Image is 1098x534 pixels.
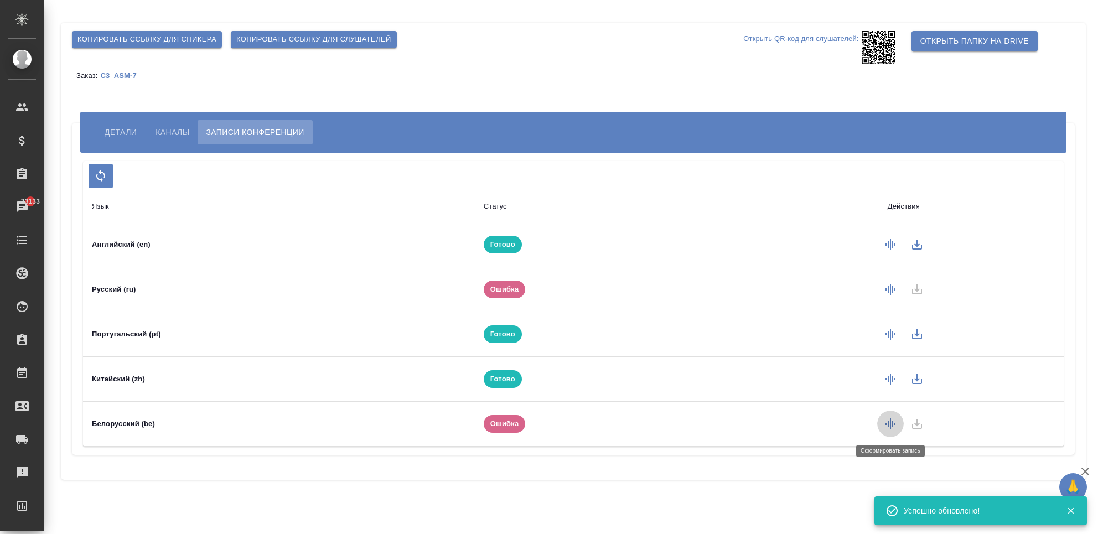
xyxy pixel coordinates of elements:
[877,366,904,392] button: Сформировать запись
[484,284,526,295] span: Ошибка
[83,402,475,447] td: Белорусский (be)
[231,31,397,48] button: Копировать ссылку для слушателей
[744,191,1064,222] th: Действия
[83,357,475,402] td: Китайский (zh)
[236,33,391,46] span: Копировать ссылку для слушателей
[904,231,930,258] button: Скачать запись
[1059,473,1087,501] button: 🙏
[100,71,144,80] a: C3_ASM-7
[475,191,744,222] th: Статус
[911,31,1038,51] button: Открыть папку на Drive
[206,126,304,139] span: Записи конференции
[1059,506,1082,516] button: Закрыть
[904,505,1050,516] div: Успешно обновлено!
[743,31,858,64] p: Открыть QR-код для слушателей:
[904,366,930,392] button: Скачать запись
[484,418,526,429] span: Ошибка
[89,164,113,188] button: Обновить список
[156,126,189,139] span: Каналы
[105,126,137,139] span: Детали
[83,191,475,222] th: Язык
[83,312,475,357] td: Португальский (pt)
[76,71,100,80] p: Заказ:
[904,321,930,348] button: Скачать запись
[72,31,222,48] button: Копировать ссылку для спикера
[77,33,216,46] span: Копировать ссылку для спикера
[484,239,522,250] span: Готово
[920,34,1029,48] span: Открыть папку на Drive
[877,276,904,303] button: Сформировать запись
[83,222,475,267] td: Английский (en)
[484,329,522,340] span: Готово
[83,267,475,312] td: Русский (ru)
[877,231,904,258] button: Сформировать запись
[3,193,42,221] a: 33133
[1064,475,1083,499] span: 🙏
[484,374,522,385] span: Готово
[877,321,904,348] button: Сформировать запись
[14,196,46,207] span: 33133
